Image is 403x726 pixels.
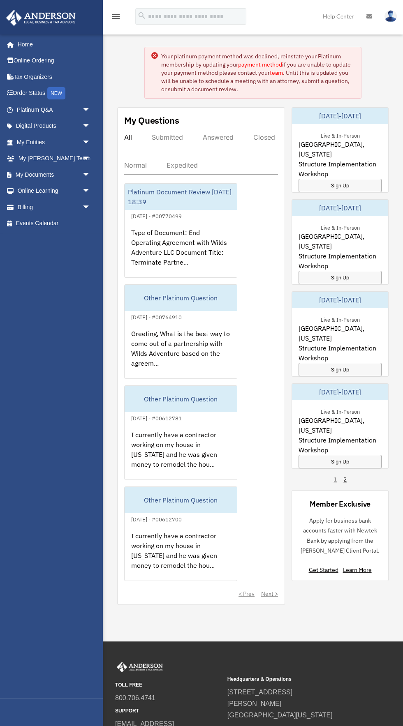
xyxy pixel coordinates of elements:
span: [GEOGRAPHIC_DATA], [US_STATE] [299,415,382,435]
span: arrow_drop_down [82,101,99,118]
a: 2 [343,475,347,484]
a: My Documentsarrow_drop_down [6,166,103,183]
div: My Questions [124,114,179,127]
div: Submitted [152,133,183,141]
div: Greeting, What is the best way to come out of a partnership with Wilds Adventure based on the agr... [125,322,237,386]
a: Home [6,36,99,53]
div: Other Platinum Question [125,386,237,412]
a: Online Ordering [6,53,103,69]
a: Platinum Q&Aarrow_drop_down [6,101,103,118]
a: Online Learningarrow_drop_down [6,183,103,199]
div: I currently have a contractor working on my house in [US_STATE] and he was given money to remodel... [125,524,237,588]
a: [GEOGRAPHIC_DATA][US_STATE] [227,712,333,719]
i: search [137,11,146,20]
div: Closed [253,133,275,141]
span: [GEOGRAPHIC_DATA], [US_STATE] [299,139,382,159]
a: Sign Up [299,271,382,284]
a: Learn More [343,566,372,574]
span: Structure Implementation Workshop [299,251,382,271]
span: [GEOGRAPHIC_DATA], [US_STATE] [299,323,382,343]
span: arrow_drop_down [82,134,99,151]
span: Structure Implementation Workshop [299,343,382,363]
a: menu [111,14,121,21]
a: Sign Up [299,455,382,468]
small: Headquarters & Operations [227,675,334,684]
p: Apply for business bank accounts faster with Newtek Bank by applying from the [PERSON_NAME] Clien... [299,516,382,556]
small: TOLL FREE [115,681,222,689]
div: Live & In-Person [314,407,366,415]
a: Digital Productsarrow_drop_down [6,118,103,134]
a: Other Platinum Question[DATE] - #00612781I currently have a contractor working on my house in [US... [124,385,237,480]
div: Expedited [167,161,198,169]
div: Platinum Document Review [DATE] 18:39 [125,184,237,210]
span: [GEOGRAPHIC_DATA], [US_STATE] [299,231,382,251]
div: [DATE] - #00764910 [125,312,188,321]
a: Other Platinum Question[DATE] - #00612700I currently have a contractor working on my house in [US... [124,486,237,581]
i: menu [111,12,121,21]
a: team [270,69,283,76]
div: Live & In-Person [314,223,366,231]
div: Live & In-Person [314,131,366,139]
img: User Pic [384,10,397,22]
a: Tax Organizers [6,69,103,85]
div: Your platinum payment method was declined, reinstate your Platinum membership by updating your if... [161,52,354,93]
div: [DATE] - #00612781 [125,413,188,422]
span: arrow_drop_down [82,166,99,183]
a: Platinum Document Review [DATE] 18:39[DATE] - #00770499Type of Document: End Operating Agreement ... [124,183,237,278]
a: Billingarrow_drop_down [6,199,103,215]
span: arrow_drop_down [82,118,99,135]
a: 800.706.4741 [115,694,155,701]
a: My [PERSON_NAME] Teamarrow_drop_down [6,150,103,167]
div: NEW [47,87,65,99]
img: Anderson Advisors Platinum Portal [115,662,164,673]
div: I currently have a contractor working on my house in [US_STATE] and he was given money to remodel... [125,423,237,487]
span: arrow_drop_down [82,199,99,216]
span: Structure Implementation Workshop [299,159,382,179]
a: payment method [238,61,282,68]
div: [DATE] - #00612700 [125,514,188,523]
div: Normal [124,161,147,169]
div: Type of Document: End Operating Agreement with Wilds Adventure LLC Document Title: Terminate Part... [125,221,237,285]
div: Answered [203,133,234,141]
div: Other Platinum Question [125,285,237,311]
img: Anderson Advisors Platinum Portal [4,10,78,26]
div: All [124,133,132,141]
a: Events Calendar [6,215,103,232]
a: [STREET_ADDRESS][PERSON_NAME] [227,689,292,707]
div: Member Exclusive [310,499,371,509]
a: Order StatusNEW [6,85,103,102]
span: Structure Implementation Workshop [299,435,382,455]
span: arrow_drop_down [82,150,99,167]
div: [DATE]-[DATE] [292,200,388,216]
div: [DATE]-[DATE] [292,108,388,124]
div: [DATE]-[DATE] [292,292,388,308]
div: [DATE] - #00770499 [125,211,188,220]
a: Sign Up [299,179,382,192]
span: arrow_drop_down [82,183,99,200]
a: Other Platinum Question[DATE] - #00764910Greeting, What is the best way to come out of a partners... [124,284,237,379]
div: [DATE]-[DATE] [292,384,388,400]
a: Get Started [309,566,342,574]
div: Live & In-Person [314,315,366,323]
a: Sign Up [299,363,382,376]
small: SUPPORT [115,707,222,715]
a: My Entitiesarrow_drop_down [6,134,103,150]
div: Other Platinum Question [125,487,237,513]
